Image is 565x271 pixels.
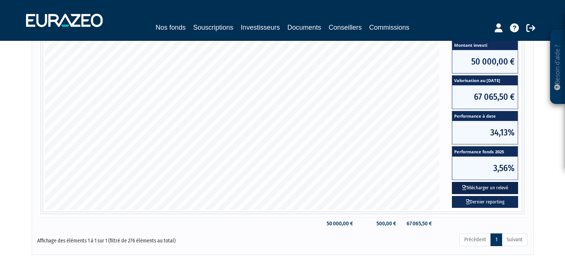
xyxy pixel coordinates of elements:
span: Montant investi [452,40,518,50]
span: 67 065,50 € [452,85,518,108]
td: 67 065,50 € [400,217,436,230]
a: Conseillers [329,22,362,33]
td: 50 000,00 € [319,217,357,230]
span: 34,13% [452,121,518,144]
td: 500,00 € [357,217,400,230]
span: Performance à date [452,111,518,121]
p: Besoin d'aide ? [553,34,562,101]
span: 3,56% [452,157,518,180]
span: Valorisation au [DATE] [452,76,518,86]
a: Commissions [369,22,410,33]
a: Documents [288,22,321,33]
div: Affichage des éléments 1 à 1 sur 1 (filtré de 276 éléments au total) [38,233,235,245]
a: Souscriptions [193,22,233,34]
a: Dernier reporting [452,196,518,208]
img: 1732889491-logotype_eurazeo_blanc_rvb.png [26,14,103,27]
a: Investisseurs [241,22,280,33]
span: 50 000,00 € [452,50,518,73]
a: Nos fonds [155,22,186,33]
button: Télécharger un relevé [452,182,518,194]
a: 1 [491,234,502,246]
span: Performance fonds 2025 [452,147,518,157]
